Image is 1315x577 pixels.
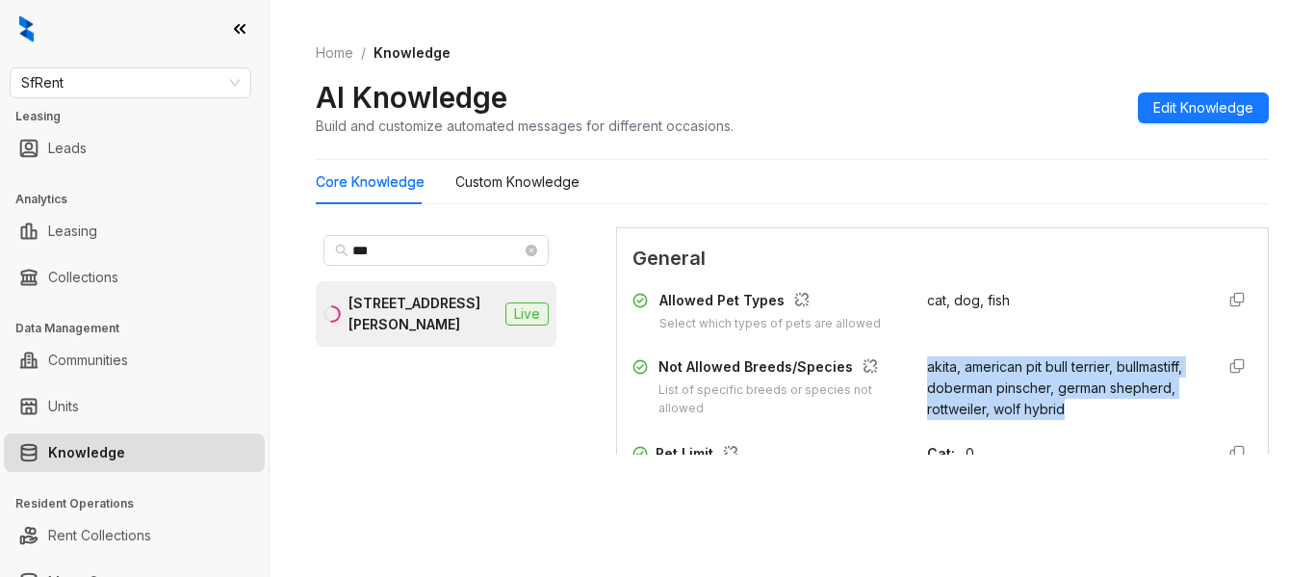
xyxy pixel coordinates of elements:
a: Knowledge [48,433,125,472]
li: Collections [4,258,265,297]
a: Units [48,387,79,426]
a: Home [312,42,357,64]
li: Knowledge [4,433,265,472]
div: Not Allowed Breeds/Species [658,356,904,381]
div: Allowed Pet Types [659,290,881,315]
h3: Leasing [15,108,269,125]
li: Leads [4,129,265,168]
a: Leasing [48,212,97,250]
div: Core Knowledge [316,171,425,193]
h3: Resident Operations [15,495,269,512]
div: Pet Limit [656,443,904,468]
span: search [335,244,348,257]
span: Edit Knowledge [1153,97,1253,118]
div: 0 [966,443,1199,464]
div: Cat : [927,443,958,464]
span: General [632,244,1252,274]
h2: AI Knowledge [316,79,507,116]
span: close-circle [526,245,537,256]
a: Collections [48,258,118,297]
h3: Data Management [15,320,269,337]
span: akita, american pit bull terrier, bullmastiff, doberman pinscher, german shepherd, rottweiler, wo... [927,358,1182,417]
li: Rent Collections [4,516,265,555]
span: Live [505,302,549,326]
li: Communities [4,341,265,380]
div: List of specific breeds or species not allowed [658,381,904,418]
span: SfRent [21,68,240,97]
a: Communities [48,341,128,380]
li: Units [4,387,265,426]
a: Rent Collections [48,516,151,555]
div: [STREET_ADDRESS][PERSON_NAME] [348,293,498,335]
span: Knowledge [374,44,451,61]
h3: Analytics [15,191,269,208]
a: Leads [48,129,87,168]
span: cat, dog, fish [927,292,1010,308]
button: Edit Knowledge [1138,92,1269,123]
li: Leasing [4,212,265,250]
div: Custom Knowledge [455,171,580,193]
img: logo [19,15,34,42]
div: Select which types of pets are allowed [659,315,881,333]
li: / [361,42,366,64]
div: Build and customize automated messages for different occasions. [316,116,734,136]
